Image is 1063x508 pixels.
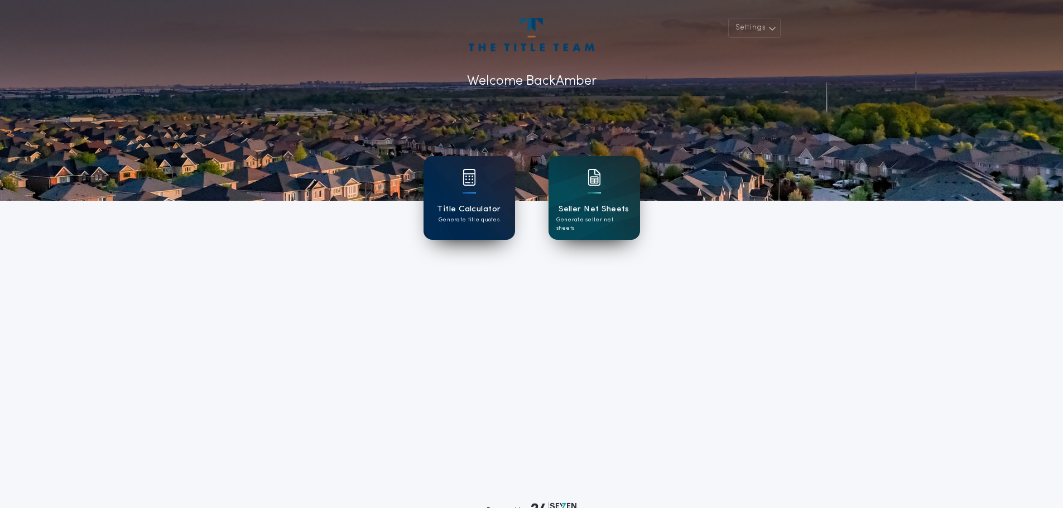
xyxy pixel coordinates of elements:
[437,203,501,216] h1: Title Calculator
[588,169,601,186] img: card icon
[469,18,594,51] img: account-logo
[559,203,629,216] h1: Seller Net Sheets
[439,216,499,224] p: Generate title quotes
[463,169,476,186] img: card icon
[728,18,781,38] button: Settings
[549,156,640,240] a: card iconSeller Net SheetsGenerate seller net sheets
[556,216,632,233] p: Generate seller net sheets
[467,71,597,91] p: Welcome Back Amber
[424,156,515,240] a: card iconTitle CalculatorGenerate title quotes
